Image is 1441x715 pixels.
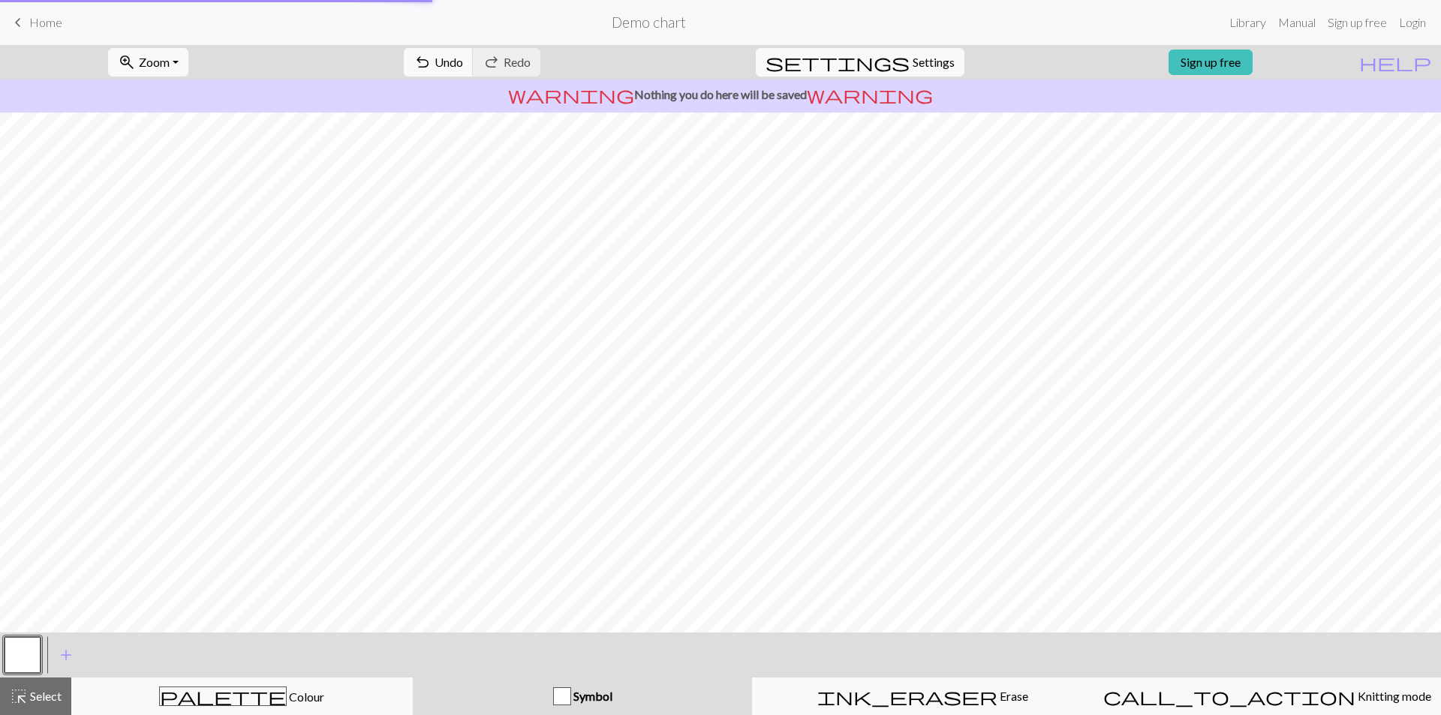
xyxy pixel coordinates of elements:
button: SettingsSettings [756,48,964,77]
span: add [57,644,75,665]
a: Sign up free [1169,50,1253,75]
a: Sign up free [1322,8,1393,38]
a: Login [1393,8,1432,38]
span: keyboard_arrow_left [9,12,27,33]
button: Zoom [108,48,188,77]
span: ink_eraser [817,686,997,707]
i: Settings [766,53,910,71]
span: settings [766,52,910,73]
span: Symbol [571,689,612,703]
span: Home [29,15,62,29]
span: Select [28,689,62,703]
span: undo [414,52,432,73]
span: zoom_in [118,52,136,73]
button: Knitting mode [1094,677,1441,715]
span: Undo [435,55,463,69]
a: Manual [1272,8,1322,38]
span: call_to_action [1103,686,1355,707]
a: Home [9,10,62,35]
button: Colour [71,677,413,715]
h2: Demo chart [612,14,686,31]
span: Zoom [139,55,170,69]
span: warning [807,84,933,105]
span: palette [160,686,286,707]
span: highlight_alt [10,686,28,707]
span: Erase [997,689,1028,703]
span: Colour [287,689,324,704]
button: Undo [404,48,474,77]
button: Symbol [413,677,753,715]
span: warning [508,84,634,105]
button: Erase [752,677,1094,715]
span: Knitting mode [1355,689,1431,703]
p: Nothing you do here will be saved [6,86,1435,104]
span: Settings [913,53,955,71]
span: help [1359,52,1431,73]
a: Library [1223,8,1272,38]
